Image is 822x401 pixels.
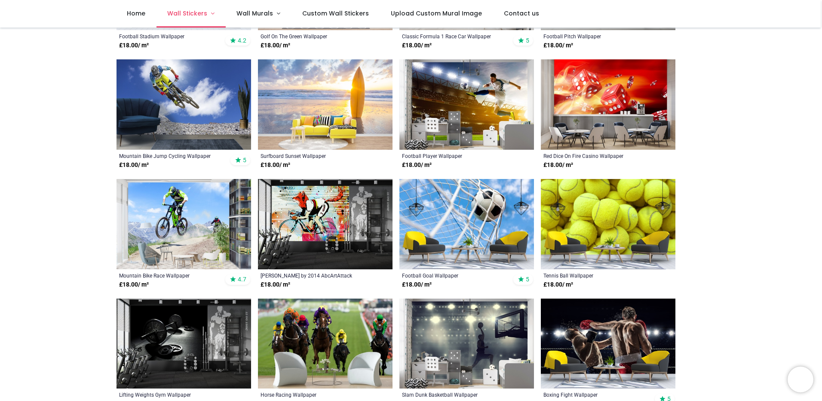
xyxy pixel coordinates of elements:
strong: £ 18.00 / m² [119,281,149,289]
img: Le Fox Wall Mural by 2014 AbcArtAttack [258,179,393,269]
a: Football Goal Wallpaper [402,272,506,279]
span: Contact us [504,9,539,18]
span: Custom Wall Stickers [302,9,369,18]
span: 4.7 [238,275,246,283]
span: Wall Murals [236,9,273,18]
img: Slam Dunk Basketball Wall Mural Wallpaper [399,299,534,389]
strong: £ 18.00 / m² [119,161,149,170]
span: 4.2 [238,37,246,44]
a: Football Player Wallpaper [402,152,506,159]
img: Football Goal Wall Mural Wallpaper [399,179,534,269]
strong: £ 18.00 / m² [402,41,432,50]
a: Football Stadium Wallpaper [119,33,223,40]
span: Home [127,9,145,18]
a: Horse Racing Wallpaper [261,391,364,398]
img: Mountain Bike Race Wall Mural Wallpaper [117,179,251,269]
a: [PERSON_NAME] by 2014 AbcArtAttack [261,272,364,279]
span: 5 [526,37,529,44]
a: Mountain Bike Jump Cycling Wallpaper [119,152,223,159]
a: Boxing Fight Wallpaper [543,391,647,398]
img: Red Dice On Fire Casino Wall Mural Wallpaper [541,59,675,150]
a: Classic Formula 1 Race Car Wallpaper [402,33,506,40]
img: Tennis Ball Wall Mural Wallpaper - Mod2 [541,179,675,269]
a: Football Pitch Wallpaper [543,33,647,40]
strong: £ 18.00 / m² [261,161,290,170]
span: Upload Custom Mural Image [391,9,482,18]
a: Slam Dunk Basketball Wallpaper [402,391,506,398]
a: Surfboard Sunset Wallpaper [261,152,364,159]
strong: £ 18.00 / m² [261,281,290,289]
span: Wall Stickers [167,9,207,18]
a: Lifting Weights Gym Wallpaper [119,391,223,398]
strong: £ 18.00 / m² [402,161,432,170]
img: Mountain Bike Jump Cycling Wall Mural Wallpaper [117,59,251,150]
strong: £ 18.00 / m² [402,281,432,289]
strong: £ 18.00 / m² [543,161,573,170]
img: Football Player Wall Mural Wallpaper [399,59,534,150]
img: Lifting Weights Gym Wall Mural Wallpaper [117,299,251,389]
strong: £ 18.00 / m² [261,41,290,50]
strong: £ 18.00 / m² [543,281,573,289]
img: Horse Racing Wall Mural Wallpaper - Mod4 [258,299,393,389]
span: 5 [526,275,529,283]
span: 5 [243,156,246,164]
strong: £ 18.00 / m² [119,41,149,50]
a: Mountain Bike Race Wallpaper [119,272,223,279]
a: Golf On The Green Wallpaper [261,33,364,40]
a: Red Dice On Fire Casino Wallpaper [543,152,647,159]
img: Surfboard Sunset Wall Mural Wallpaper [258,59,393,150]
strong: £ 18.00 / m² [543,41,573,50]
img: Boxing Fight Wall Mural Wallpaper [541,299,675,389]
a: Tennis Ball Wallpaper [543,272,647,279]
iframe: Brevo live chat [788,367,813,392]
